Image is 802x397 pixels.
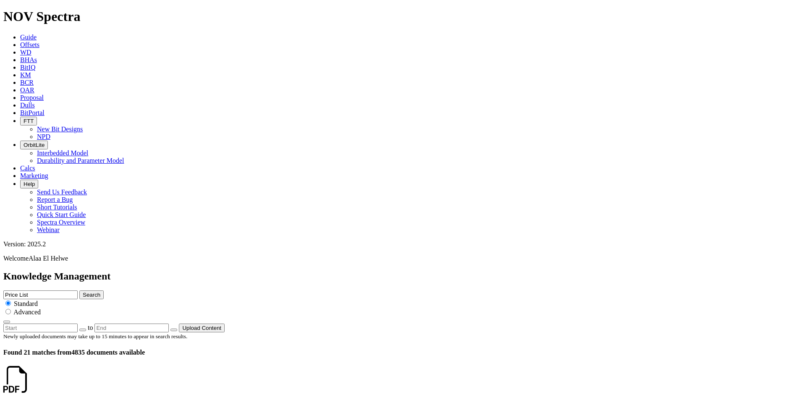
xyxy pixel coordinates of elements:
[37,211,86,218] a: Quick Start Guide
[24,118,34,124] span: FTT
[29,255,68,262] span: Alaa El Helwe
[79,290,104,299] button: Search
[3,324,78,332] input: Start
[94,324,169,332] input: End
[20,56,37,63] a: BHAs
[3,9,799,24] h1: NOV Spectra
[3,271,799,282] h2: Knowledge Management
[24,181,35,187] span: Help
[20,141,48,149] button: OrbitLite
[88,324,93,331] span: to
[37,125,83,133] a: New Bit Designs
[20,64,35,71] a: BitIQ
[24,142,45,148] span: OrbitLite
[3,240,799,248] div: Version: 2025.2
[3,333,187,340] small: Newly uploaded documents may take up to 15 minutes to appear in search results.
[37,149,88,157] a: Interbedded Model
[20,49,31,56] a: WD
[20,109,45,116] a: BitPortal
[13,308,41,316] span: Advanced
[20,180,38,188] button: Help
[37,226,60,233] a: Webinar
[20,34,37,41] a: Guide
[3,349,799,356] h4: 4835 documents available
[20,94,44,101] a: Proposal
[3,255,799,262] p: Welcome
[20,172,48,179] a: Marketing
[20,71,31,78] a: KM
[20,41,39,48] a: Offsets
[37,196,73,203] a: Report a Bug
[37,157,124,164] a: Durability and Parameter Model
[20,165,35,172] a: Calcs
[3,349,71,356] span: Found 21 matches from
[37,133,50,140] a: NPD
[20,117,37,125] button: FTT
[20,86,34,94] a: OAR
[37,204,77,211] a: Short Tutorials
[3,290,78,299] input: e.g. Smoothsteer Record
[37,188,87,196] a: Send Us Feedback
[179,324,225,332] button: Upload Content
[14,300,38,307] span: Standard
[20,102,35,109] a: Dulls
[20,79,34,86] a: BCR
[37,219,85,226] a: Spectra Overview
